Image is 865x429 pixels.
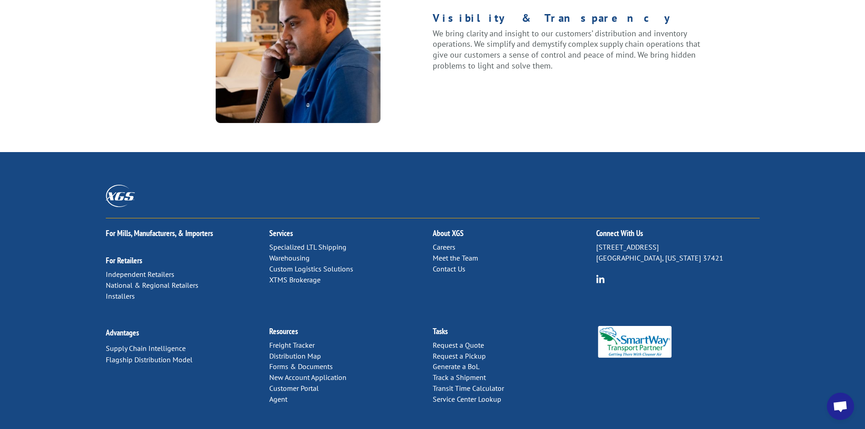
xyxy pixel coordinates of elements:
a: About XGS [433,228,464,238]
a: Request a Pickup [433,351,486,360]
img: Smartway_Logo [596,326,674,358]
a: Generate a BoL [433,362,479,371]
a: Forms & Documents [269,362,333,371]
a: For Mills, Manufacturers, & Importers [106,228,213,238]
a: Customer Portal [269,384,319,393]
a: Installers [106,291,135,301]
a: Request a Quote [433,340,484,350]
h2: Tasks [433,327,596,340]
a: Track a Shipment [433,373,486,382]
a: Specialized LTL Shipping [269,242,346,251]
a: New Account Application [269,373,346,382]
a: Custom Logistics Solutions [269,264,353,273]
img: group-6 [596,275,605,283]
a: Careers [433,242,455,251]
a: Supply Chain Intelligence [106,344,186,353]
p: We bring clarity and insight to our customers’ distribution and inventory operations. We simplify... [433,28,702,71]
a: Meet the Team [433,253,478,262]
a: Independent Retailers [106,270,174,279]
h2: Connect With Us [596,229,760,242]
a: Warehousing [269,253,310,262]
a: Distribution Map [269,351,321,360]
img: XGS_Logos_ALL_2024_All_White [106,185,135,207]
a: National & Regional Retailers [106,281,198,290]
a: Service Center Lookup [433,394,501,404]
a: Services [269,228,293,238]
a: Flagship Distribution Model [106,355,193,364]
a: For Retailers [106,255,142,266]
a: Advantages [106,327,139,338]
a: Freight Tracker [269,340,315,350]
a: Transit Time Calculator [433,384,504,393]
p: [STREET_ADDRESS] [GEOGRAPHIC_DATA], [US_STATE] 37421 [596,242,760,264]
div: Open chat [827,393,854,420]
h1: Visibility & Transparency [433,13,702,28]
a: Contact Us [433,264,465,273]
a: Agent [269,394,287,404]
a: XTMS Brokerage [269,275,321,284]
a: Resources [269,326,298,336]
